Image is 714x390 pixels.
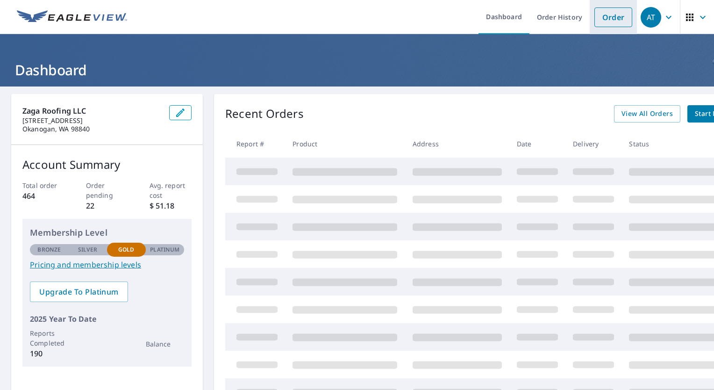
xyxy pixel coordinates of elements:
p: [STREET_ADDRESS] [22,116,162,125]
p: 464 [22,190,65,202]
p: Membership Level [30,226,184,239]
span: View All Orders [621,108,673,120]
th: Address [405,130,509,158]
th: Delivery [565,130,621,158]
p: Reports Completed [30,328,69,348]
th: Report # [225,130,285,158]
a: View All Orders [614,105,680,123]
p: Total order [22,181,65,190]
a: Order [594,7,632,27]
p: Platinum [150,246,179,254]
p: $ 51.18 [150,200,192,211]
p: 22 [86,200,129,211]
p: Silver [78,246,98,254]
p: Bronze [37,246,61,254]
p: Zaga Roofing LLC [22,105,162,116]
p: Recent Orders [225,105,304,123]
p: Gold [118,246,134,254]
p: Account Summary [22,156,192,173]
th: Product [285,130,405,158]
img: EV Logo [17,10,127,24]
p: Okanogan, WA 98840 [22,125,162,133]
p: Balance [146,339,185,349]
span: Upgrade To Platinum [37,287,121,297]
div: AT [641,7,661,28]
p: Avg. report cost [150,181,192,200]
a: Upgrade To Platinum [30,282,128,302]
p: 190 [30,348,69,359]
h1: Dashboard [11,60,703,79]
p: 2025 Year To Date [30,313,184,325]
th: Date [509,130,565,158]
a: Pricing and membership levels [30,259,184,270]
p: Order pending [86,181,129,200]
